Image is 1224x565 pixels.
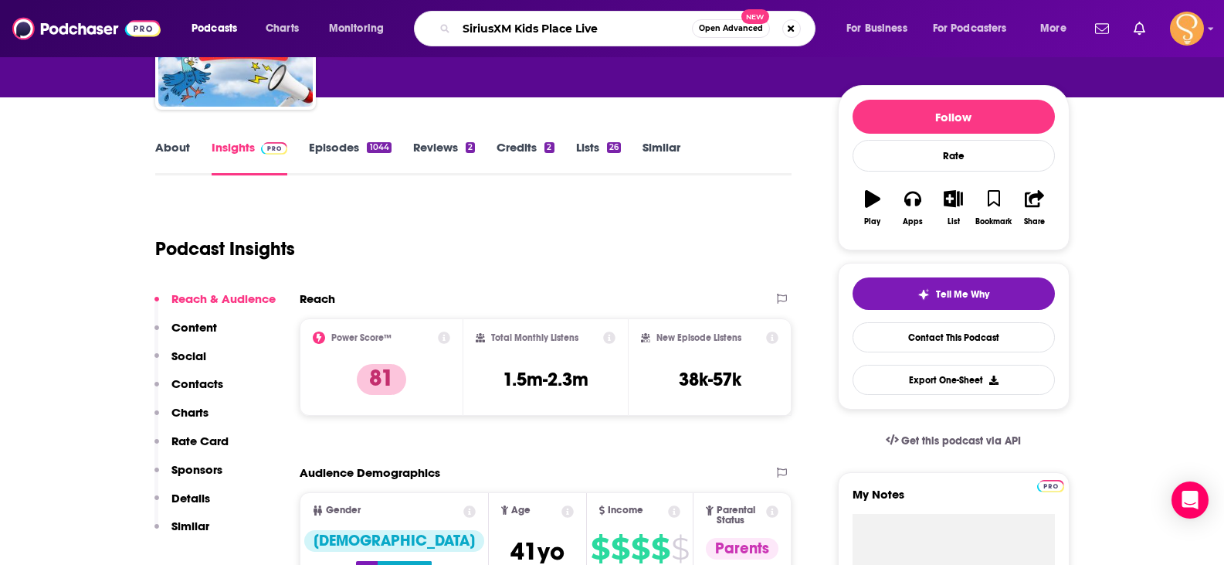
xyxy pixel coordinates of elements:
span: $ [631,536,649,561]
h2: Power Score™ [331,332,392,343]
div: Share [1024,217,1045,226]
span: Monitoring [329,18,384,39]
img: User Profile [1170,12,1204,46]
button: Share [1014,180,1054,236]
h3: 1.5m-2.3m [503,368,588,391]
p: Social [171,349,206,363]
div: Rate [853,140,1055,172]
img: tell me why sparkle [917,288,930,301]
div: Bookmark [975,217,1012,226]
h2: Total Monthly Listens [491,332,578,343]
span: Podcasts [192,18,237,39]
button: open menu [836,16,927,41]
a: About [155,140,190,175]
button: Open AdvancedNew [692,19,770,38]
div: Apps [903,217,923,226]
img: Podchaser Pro [1037,480,1064,492]
p: 81 [357,364,406,395]
p: Similar [171,519,209,533]
img: Podchaser Pro [261,142,288,155]
img: Podchaser - Follow, Share and Rate Podcasts [12,14,161,43]
label: My Notes [853,487,1055,514]
span: Tell Me Why [936,288,989,301]
a: Reviews2 [413,140,475,175]
button: tell me why sparkleTell Me Why [853,277,1055,310]
button: open menu [181,16,257,41]
p: Rate Card [171,434,229,448]
button: Sponsors [154,462,222,491]
button: Apps [893,180,933,236]
span: Gender [326,505,361,516]
h3: 38k-57k [679,368,741,391]
div: 2 [466,142,475,153]
button: List [933,180,973,236]
div: 1044 [367,142,391,153]
a: Contact This Podcast [853,322,1055,352]
h2: Audience Demographics [300,465,440,480]
p: Content [171,320,217,335]
h2: New Episode Listens [656,332,741,343]
span: $ [611,536,629,561]
span: Parental Status [717,505,764,526]
button: open menu [318,16,404,41]
button: Reach & Audience [154,291,276,320]
p: Sponsors [171,462,222,477]
span: Charts [266,18,299,39]
button: open menu [1029,16,1086,41]
button: Social [154,349,206,377]
p: Contacts [171,376,223,391]
div: Play [864,217,880,226]
span: $ [651,536,670,561]
p: Charts [171,405,209,420]
a: Lists26 [576,140,621,175]
div: Search podcasts, credits, & more... [429,11,830,46]
button: Follow [853,100,1055,134]
a: Pro website [1037,478,1064,492]
span: Income [608,505,643,516]
p: Details [171,491,210,505]
span: Get this podcast via API [901,434,1021,448]
button: Details [154,491,210,519]
button: Contacts [154,376,223,405]
span: Age [511,505,531,516]
div: Open Intercom Messenger [1171,482,1209,519]
button: Export One-Sheet [853,365,1055,395]
div: List [948,217,960,226]
input: Search podcasts, credits, & more... [456,16,692,41]
a: Show notifications dropdown [1089,15,1115,42]
span: $ [671,536,689,561]
p: Reach & Audience [171,291,276,306]
button: Content [154,320,217,349]
h2: Reach [300,291,335,306]
div: 2 [544,142,554,153]
a: Credits2 [497,140,554,175]
span: Logged in as RebeccaAtkinson [1170,12,1204,46]
button: Bookmark [974,180,1014,236]
a: InsightsPodchaser Pro [212,140,288,175]
button: Rate Card [154,434,229,462]
a: Show notifications dropdown [1127,15,1151,42]
div: 26 [607,142,621,153]
button: open menu [923,16,1029,41]
span: More [1040,18,1066,39]
span: New [741,9,769,24]
button: Similar [154,519,209,547]
a: Charts [256,16,308,41]
button: Charts [154,405,209,434]
a: Get this podcast via API [873,422,1034,460]
span: $ [591,536,609,561]
span: For Podcasters [933,18,1007,39]
a: Similar [643,140,680,175]
h1: Podcast Insights [155,237,295,260]
span: For Business [846,18,907,39]
button: Show profile menu [1170,12,1204,46]
div: Parents [706,538,778,560]
button: Play [853,180,893,236]
a: Episodes1044 [309,140,391,175]
div: [DEMOGRAPHIC_DATA] [304,530,484,552]
span: Open Advanced [699,25,763,32]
